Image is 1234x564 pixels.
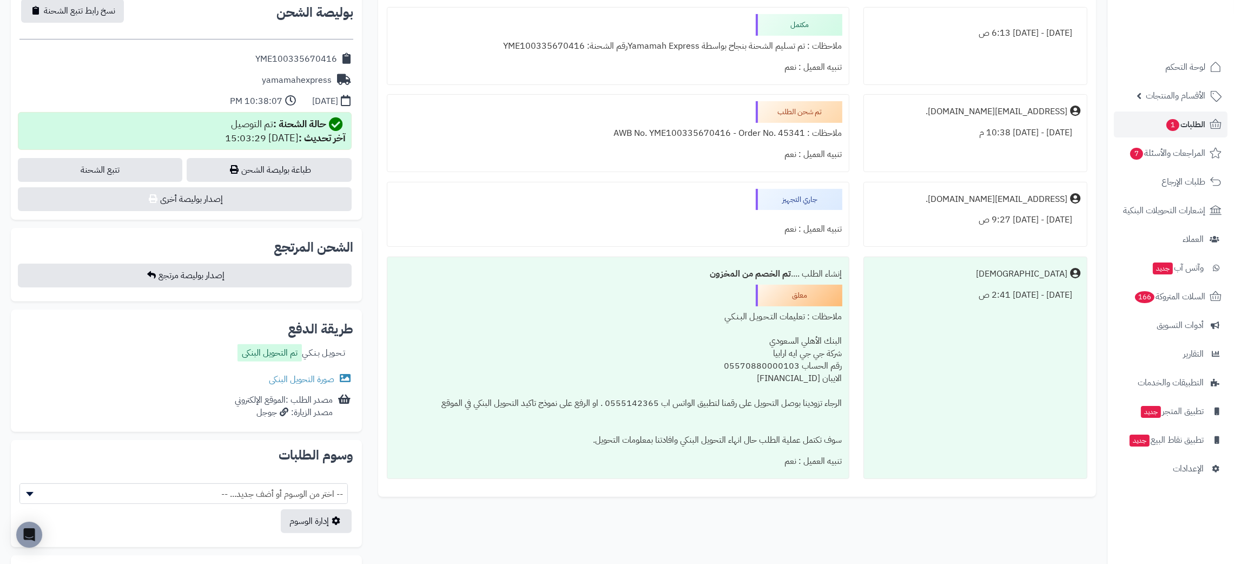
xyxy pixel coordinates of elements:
[1135,291,1154,303] span: 166
[976,268,1067,280] div: [DEMOGRAPHIC_DATA]
[870,285,1081,306] div: [DATE] - [DATE] 2:41 ص
[1183,346,1204,362] span: التقارير
[756,189,842,211] div: جاري التجهيز
[235,406,333,419] div: مصدر الزيارة: جوجل
[394,57,842,78] div: تنبيه العميل : نعم
[1114,54,1228,80] a: لوحة التحكم
[1165,117,1205,132] span: الطلبات
[281,509,352,533] a: إدارة الوسوم
[187,158,351,182] a: طباعة بوليصة الشحن
[1166,119,1179,131] span: 1
[18,158,182,182] a: تتبع الشحنة
[1141,406,1161,418] span: جديد
[870,122,1081,143] div: [DATE] - [DATE] 10:38 م
[274,241,353,254] h2: الشحن المرتجع
[1130,148,1143,160] span: 7
[1146,88,1205,103] span: الأقسام والمنتجات
[1134,289,1205,304] span: السلات المتروكة
[237,344,345,364] div: تـحـويـل بـنـكـي
[20,484,347,504] span: -- اختر من الوسوم أو أضف جديد... --
[255,53,337,65] div: YME100335670416
[1114,370,1228,396] a: التطبيقات والخدمات
[710,267,791,280] b: تم الخصم من المخزون
[1152,260,1204,276] span: وآتس آب
[1114,312,1228,338] a: أدوات التسويق
[1114,284,1228,310] a: السلات المتروكة166
[19,449,353,462] h2: وسوم الطلبات
[1129,432,1204,448] span: تطبيق نقاط البيع
[1160,29,1224,52] img: logo-2.png
[18,264,352,287] button: إصدار بوليصة مرتجع
[394,451,842,472] div: تنبيه العميل : نعم
[1129,146,1205,161] span: المراجعات والأسئلة
[18,187,352,211] button: إصدار بوليصة أخرى
[262,74,332,87] div: yamamahexpress
[273,116,326,131] strong: حالة الشحنة :
[1114,226,1228,252] a: العملاء
[299,130,346,145] strong: آخر تحديث :
[870,23,1081,44] div: [DATE] - [DATE] 6:13 ص
[1114,341,1228,367] a: التقارير
[1114,456,1228,482] a: الإعدادات
[269,373,353,386] a: صورة التحويل البنكى
[44,4,115,17] span: نسخ رابط تتبع الشحنة
[1114,255,1228,281] a: وآتس آبجديد
[1162,174,1205,189] span: طلبات الإرجاع
[394,144,842,165] div: تنبيه العميل : نعم
[1153,263,1173,274] span: جديد
[926,193,1067,206] div: [EMAIL_ADDRESS][DOMAIN_NAME].
[1183,232,1204,247] span: العملاء
[1157,318,1204,333] span: أدوات التسويق
[1165,60,1205,75] span: لوحة التحكم
[16,522,42,548] div: Open Intercom Messenger
[237,344,302,362] label: تم التحويل البنكى
[1173,461,1204,476] span: الإعدادات
[394,306,842,451] div: ملاحظات : تعليمات التـحـويـل البـنـكـي البنك الأهلي السعودي شركة جي جي ايه ارابيا رقم الحساب 0557...
[1138,375,1204,390] span: التطبيقات والخدمات
[756,14,842,36] div: مكتمل
[1114,427,1228,453] a: تطبيق نقاط البيعجديد
[394,264,842,285] div: إنشاء الطلب ....
[1114,198,1228,224] a: إشعارات التحويلات البنكية
[394,123,842,144] div: ملاحظات : AWB No. YME100335670416 - Order No. 45341
[756,101,842,123] div: تم شحن الطلب
[276,6,353,19] h2: بوليصة الشحن
[1114,140,1228,166] a: المراجعات والأسئلة7
[225,117,346,145] div: تم التوصيل [DATE] 15:03:29
[1140,404,1204,419] span: تطبيق المتجر
[926,106,1067,118] div: [EMAIL_ADDRESS][DOMAIN_NAME].
[312,95,338,108] div: [DATE]
[288,323,353,336] h2: طريقة الدفع
[1114,112,1228,137] a: الطلبات1
[235,394,333,419] div: مصدر الطلب :الموقع الإلكتروني
[1123,203,1205,218] span: إشعارات التحويلات البنكية
[394,36,842,57] div: ملاحظات : تم تسليم الشحنة بنجاح بواسطة Yamamah Expressرقم الشحنة: YME100335670416
[756,285,842,306] div: معلق
[870,209,1081,231] div: [DATE] - [DATE] 9:27 ص
[394,219,842,240] div: تنبيه العميل : نعم
[1114,398,1228,424] a: تطبيق المتجرجديد
[1114,169,1228,195] a: طلبات الإرجاع
[1130,435,1150,447] span: جديد
[19,483,348,504] span: -- اختر من الوسوم أو أضف جديد... --
[230,95,282,108] div: 10:38:07 PM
